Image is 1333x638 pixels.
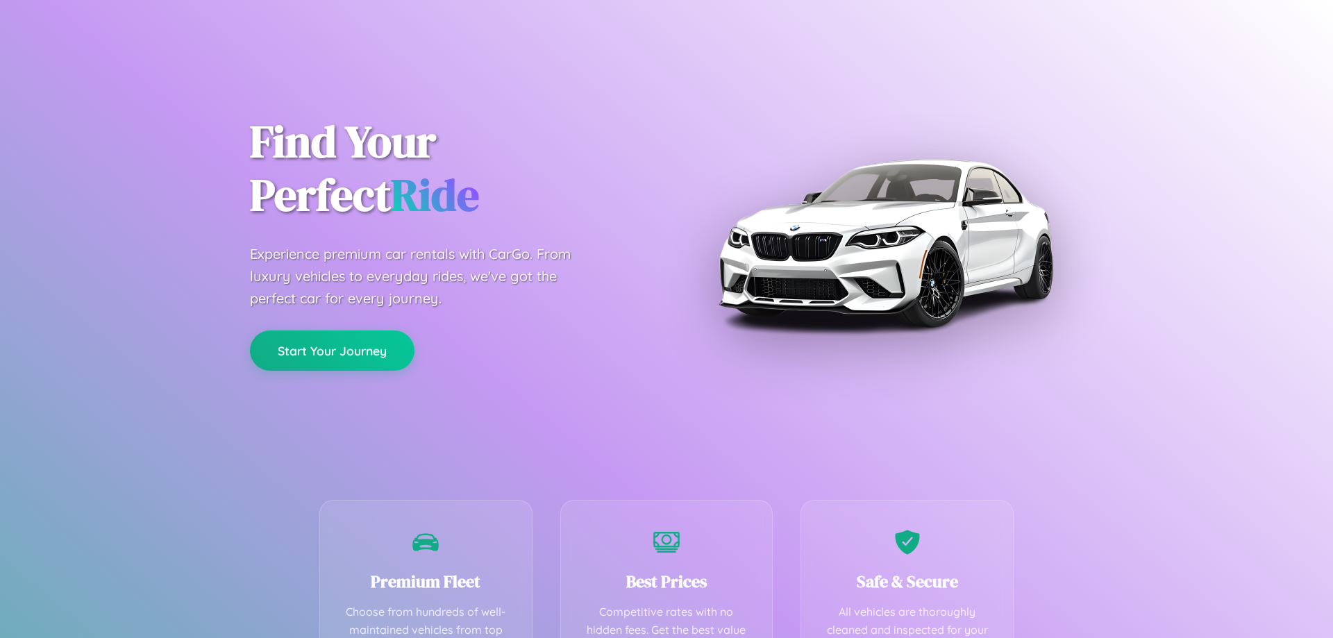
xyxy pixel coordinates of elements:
[341,570,511,593] h3: Premium Fleet
[822,570,992,593] h3: Safe & Secure
[250,330,414,371] button: Start Your Journey
[712,69,1059,417] img: Premium BMW car rental vehicle
[250,115,646,222] h1: Find Your Perfect
[391,165,479,225] span: Ride
[250,243,597,310] p: Experience premium car rentals with CarGo. From luxury vehicles to everyday rides, we've got the ...
[582,570,752,593] h3: Best Prices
